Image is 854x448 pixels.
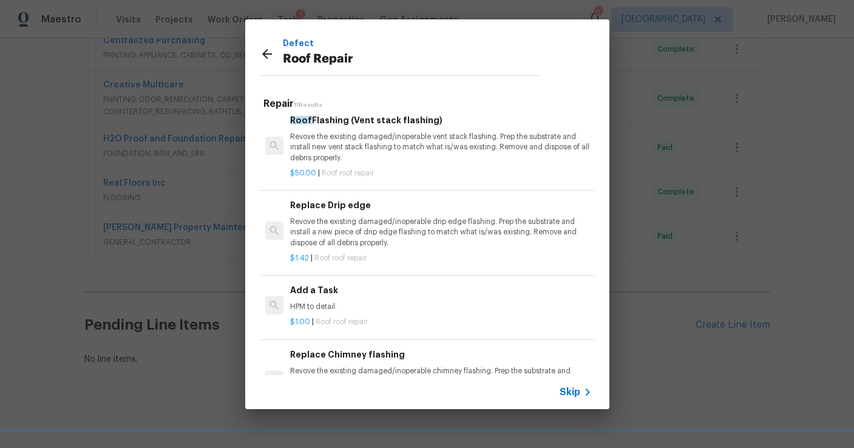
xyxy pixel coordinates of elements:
[290,318,310,325] span: $1.00
[290,169,316,177] span: $50.00
[290,253,591,263] p: |
[560,386,580,398] span: Skip
[294,102,322,108] span: 11 Results
[322,169,374,177] span: Roof roof repair
[316,318,368,325] span: Roof roof repair
[290,199,591,212] h6: Replace Drip edge
[290,317,591,327] p: |
[290,217,591,248] p: Revove the existing damaged/inoperable drip edge flashing. Prep the substrate and install a new p...
[290,348,591,361] h6: Replace Chimney flashing
[283,50,540,69] p: Roof Repair
[314,254,367,262] span: Roof roof repair
[283,36,540,50] p: Defect
[290,116,312,124] span: Roof
[290,366,591,397] p: Revove the existing damaged/inoperable chimney flashing. Prep the substrate and install a new pie...
[263,98,595,110] h5: Repair
[290,114,591,127] h6: Flashing (Vent stack flashing)
[290,168,591,178] p: |
[290,132,591,163] p: Revove the existing damaged/inoperable vent stack flashing. Prep the substrate and install new ve...
[290,254,309,262] span: $1.42
[290,283,591,297] h6: Add a Task
[290,302,591,312] p: HPM to detail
